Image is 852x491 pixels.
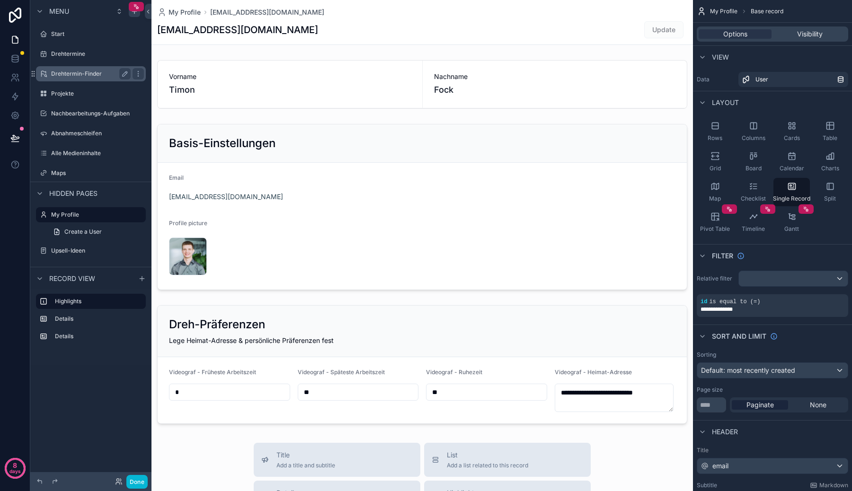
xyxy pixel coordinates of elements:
label: Page size [697,386,723,394]
a: User [738,72,848,87]
span: Table [823,134,837,142]
label: Drehtermine [51,50,144,58]
a: [EMAIL_ADDRESS][DOMAIN_NAME] [210,8,324,17]
span: id [701,298,707,305]
label: Data [697,76,735,83]
span: Menu [49,7,69,16]
label: Nachbearbeitungs-Aufgaben [51,110,144,117]
label: Abnahmeschleifen [51,130,144,137]
span: My Profile [169,8,201,17]
span: Rows [708,134,722,142]
button: Calendar [773,148,810,176]
span: Timeline [742,225,765,233]
button: Cards [773,117,810,146]
label: Sorting [697,351,716,359]
a: My Profile [157,8,201,17]
span: Base record [751,8,783,15]
span: Options [723,29,747,39]
span: Single Record [773,195,810,202]
label: Maps [51,169,144,177]
p: days [9,465,21,478]
label: Details [55,333,142,340]
label: Upsell-Ideen [51,247,144,254]
span: Filter [712,251,733,261]
span: Layout [712,98,739,107]
span: User [755,76,768,83]
h1: [EMAIL_ADDRESS][DOMAIN_NAME] [157,23,318,36]
button: Rows [697,117,733,146]
button: Done [126,475,148,489]
span: Paginate [746,400,774,410]
a: Start [36,26,146,42]
span: Default: most recently created [701,366,795,374]
button: Columns [735,117,772,146]
label: Details [55,315,142,323]
span: None [810,400,826,410]
button: Charts [812,148,848,176]
label: My Profile [51,211,140,219]
a: Upsell-Ideen [36,243,146,258]
span: Create a User [64,228,102,236]
div: scrollable content [30,289,151,353]
span: Split [824,195,836,202]
label: Relative filter [697,275,735,282]
span: My Profile [710,8,737,15]
button: Table [812,117,848,146]
span: Charts [821,165,839,172]
button: Map [697,178,733,206]
label: Projekte [51,90,144,97]
span: Visibility [797,29,823,39]
a: Create a User [47,224,146,239]
button: Board [735,148,772,176]
button: Grid [697,148,733,176]
span: Columns [742,134,765,142]
span: is equal to (=) [709,298,760,305]
span: Hidden pages [49,189,98,198]
label: Start [51,30,144,38]
span: Cards [784,134,800,142]
button: email [697,458,848,474]
button: Timeline [735,208,772,237]
span: Grid [710,165,721,172]
span: Header [712,427,738,437]
button: Single Record [773,178,810,206]
span: Calendar [780,165,804,172]
span: Pivot Table [700,225,730,233]
button: Split [812,178,848,206]
button: Gantt [773,208,810,237]
a: My Profile [36,207,146,222]
a: Drehtermin-Finder [36,66,146,81]
label: Title [697,447,848,454]
a: Projekte [36,86,146,101]
span: View [712,53,729,62]
label: Alle Medieninhalte [51,149,144,157]
button: Default: most recently created [697,362,848,378]
label: Drehtermin-Finder [51,70,127,78]
button: Checklist [735,178,772,206]
a: Abnahmeschleifen [36,126,146,141]
a: Alle Medieninhalte [36,146,146,161]
span: Sort And Limit [712,332,766,341]
label: Highlights [55,298,138,305]
button: Pivot Table [697,208,733,237]
p: 8 [13,461,17,470]
a: Drehtermine [36,46,146,61]
span: Checklist [741,195,766,202]
a: Nachbearbeitungs-Aufgaben [36,106,146,121]
span: Map [709,195,721,202]
span: email [712,461,728,471]
span: Gantt [784,225,799,233]
span: Record view [49,274,95,283]
span: Board [745,165,762,172]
